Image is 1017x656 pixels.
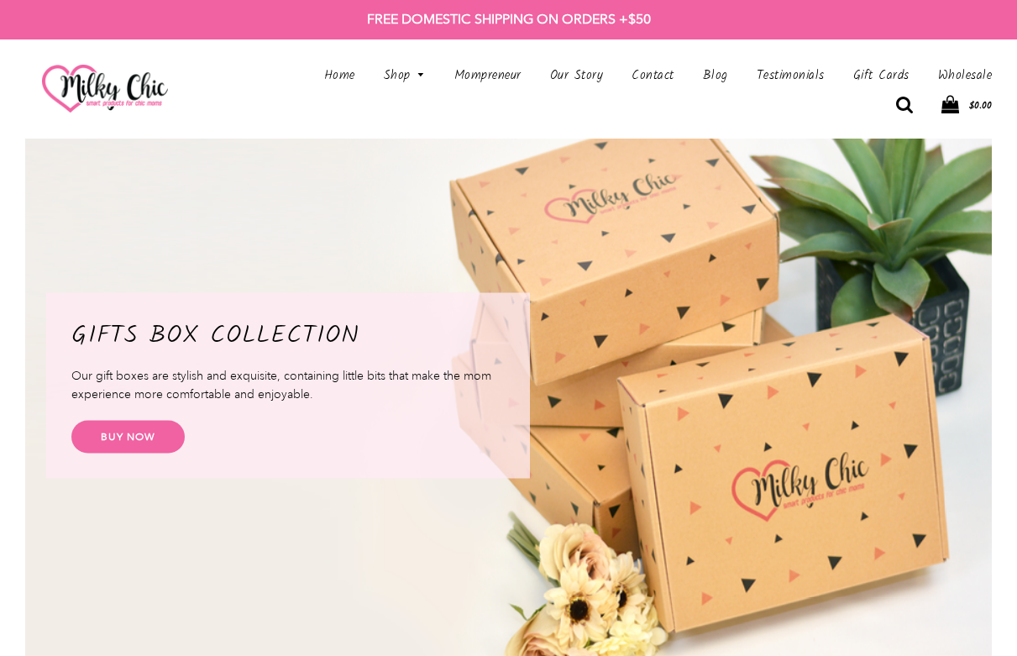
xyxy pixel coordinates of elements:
[371,57,438,95] a: Shop
[925,57,993,95] a: Wholesale
[442,57,534,95] a: Mompreneur
[312,57,368,95] a: Home
[367,11,651,27] strong: FREE DOMESTIC SHIPPING ON ORDERS +$50
[71,365,505,403] p: Our gift boxes are stylish and exquisite, containing little bits that make the mom experience mor...
[537,57,616,95] a: Our Story
[941,95,992,117] a: $0.00
[841,57,922,95] a: Gift Cards
[969,97,992,113] span: $0.00
[71,420,185,453] a: BUY NOW
[71,318,505,353] h2: GIFTS BOX COLLECTION
[42,65,168,113] img: milkychic
[619,57,687,95] a: Contact
[744,57,837,95] a: Testimonials
[690,57,741,95] a: Blog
